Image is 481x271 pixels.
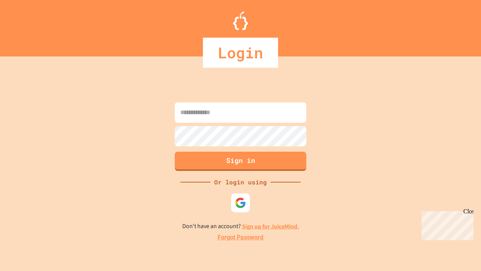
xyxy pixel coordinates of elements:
[203,38,278,68] div: Login
[218,233,263,242] a: Forgot Password
[242,222,299,230] a: Sign up for JuiceMind.
[235,197,246,209] img: google-icon.svg
[233,11,248,30] img: Logo.svg
[175,152,306,171] button: Sign in
[210,178,271,187] div: Or login using
[3,3,52,48] div: Chat with us now!Close
[182,222,299,231] p: Don't have an account?
[419,208,473,240] iframe: chat widget
[449,241,473,263] iframe: chat widget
